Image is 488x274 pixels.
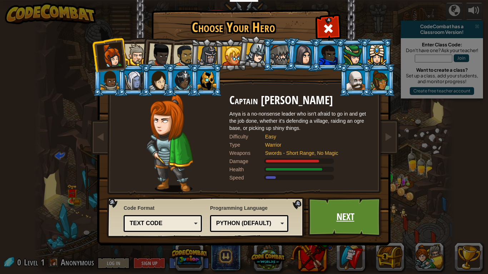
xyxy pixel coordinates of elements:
[229,158,372,165] div: Deals 120% of listed Warrior weapon damage.
[308,197,383,237] a: Next
[117,37,149,70] li: Sir Tharin Thunderfist
[265,149,365,157] div: Swords - Short Range, No Magic
[210,204,288,212] span: Programming Language
[265,133,365,140] div: Easy
[265,141,365,148] div: Warrior
[91,37,126,72] li: Captain Anya Weston
[166,64,198,96] li: Usara Master Wizard
[124,204,202,212] span: Code Format
[214,39,247,71] li: Miss Hushbaum
[237,34,272,70] li: Hattori Hanzō
[130,219,191,228] div: Text code
[153,20,314,35] h1: Choose Your Hero
[93,64,125,96] li: Arryn Stonewall
[190,64,222,96] li: Ritic the Cold
[146,94,193,192] img: captain-pose.png
[229,149,265,157] div: Weapons
[263,39,295,71] li: Senick Steelclaw
[141,64,174,96] li: Illia Shieldsmith
[140,36,175,71] li: Lady Ida Justheart
[165,38,198,71] li: Alejandro the Duelist
[360,39,392,71] li: Pender Spellbane
[229,110,372,132] div: Anya is a no-nonsense leader who isn't afraid to go in and get the job done, whether it's defendi...
[336,39,368,71] li: Naria of the Leaf
[117,64,149,96] li: Nalfar Cryptor
[229,174,372,181] div: Moves at 6 meters per second.
[229,166,372,173] div: Gains 140% of listed Warrior armor health.
[229,133,265,140] div: Difficulty
[363,64,395,96] li: Zana Woodheart
[189,38,223,72] li: Amara Arrowhead
[229,141,265,148] div: Type
[216,219,278,228] div: Python (Default)
[229,166,265,173] div: Health
[229,158,265,165] div: Damage
[229,94,372,107] h2: Captain [PERSON_NAME]
[107,197,306,238] img: language-selector-background.png
[339,64,371,96] li: Okar Stompfoot
[229,174,265,181] div: Speed
[312,39,344,71] li: Gordon the Stalwart
[286,37,320,72] li: Omarn Brewstone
